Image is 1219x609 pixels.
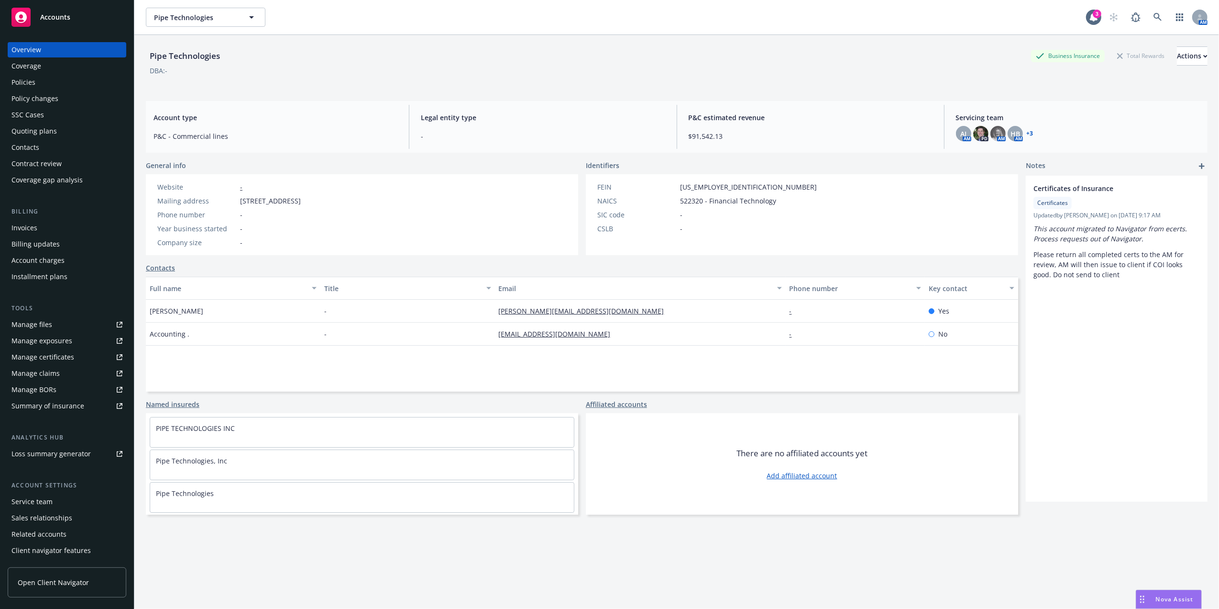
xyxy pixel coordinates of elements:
[8,527,126,542] a: Related accounts
[938,306,949,316] span: Yes
[680,196,776,206] span: 522320 - Financial Technology
[1177,46,1208,66] button: Actions
[240,210,242,220] span: -
[8,58,126,74] a: Coverage
[8,172,126,188] a: Coverage gap analysis
[938,329,947,339] span: No
[11,75,35,90] div: Policies
[11,350,74,365] div: Manage certificates
[8,304,126,313] div: Tools
[790,329,800,338] a: -
[8,207,126,216] div: Billing
[320,277,495,300] button: Title
[11,382,56,397] div: Manage BORs
[1170,8,1189,27] a: Switch app
[11,543,91,558] div: Client navigator features
[8,42,126,57] a: Overview
[11,494,53,509] div: Service team
[8,107,126,123] a: SSC Cases
[1136,590,1202,609] button: Nova Assist
[1148,8,1167,27] a: Search
[597,182,676,192] div: FEIN
[1196,160,1208,172] a: add
[11,559,53,575] div: Client access
[689,131,933,141] span: $91,542.13
[8,91,126,106] a: Policy changes
[11,237,60,252] div: Billing updates
[11,124,57,139] div: Quoting plans
[597,196,676,206] div: NAICS
[790,283,911,293] div: Phone number
[157,237,236,248] div: Company size
[11,269,67,284] div: Installment plans
[11,366,60,381] div: Manage claims
[990,126,1006,141] img: photo
[8,75,126,90] a: Policies
[956,113,1200,123] span: Servicing team
[240,182,242,192] a: -
[154,113,397,123] span: Account type
[18,577,89,587] span: Open Client Navigator
[499,306,672,316] a: [PERSON_NAME][EMAIL_ADDRESS][DOMAIN_NAME]
[1104,8,1123,27] a: Start snowing
[8,433,126,442] div: Analytics hub
[8,269,126,284] a: Installment plans
[8,510,126,526] a: Sales relationships
[1031,50,1105,62] div: Business Insurance
[1027,131,1033,136] a: +3
[11,446,91,462] div: Loss summary generator
[150,283,306,293] div: Full name
[157,196,236,206] div: Mailing address
[11,91,58,106] div: Policy changes
[736,448,868,459] span: There are no affiliated accounts yet
[146,160,186,170] span: General info
[790,306,800,316] a: -
[586,160,619,170] span: Identifiers
[8,333,126,349] span: Manage exposures
[8,446,126,462] a: Loss summary generator
[40,13,70,21] span: Accounts
[495,277,786,300] button: Email
[11,42,41,57] div: Overview
[146,50,224,62] div: Pipe Technologies
[11,156,62,171] div: Contract review
[156,489,214,498] a: Pipe Technologies
[1037,199,1068,207] span: Certificates
[11,333,72,349] div: Manage exposures
[767,471,837,481] a: Add affiliated account
[324,283,481,293] div: Title
[8,220,126,236] a: Invoices
[150,306,203,316] span: [PERSON_NAME]
[1156,595,1194,603] span: Nova Assist
[150,329,189,339] span: Accounting .
[8,398,126,414] a: Summary of insurance
[240,224,242,234] span: -
[1093,10,1101,18] div: 3
[150,66,167,76] div: DBA: -
[157,224,236,234] div: Year business started
[8,237,126,252] a: Billing updates
[8,140,126,155] a: Contacts
[11,398,84,414] div: Summary of insurance
[11,253,65,268] div: Account charges
[154,131,397,141] span: P&C - Commercial lines
[1177,47,1208,65] div: Actions
[8,253,126,268] a: Account charges
[586,399,647,409] a: Affiliated accounts
[8,543,126,558] a: Client navigator features
[11,107,44,123] div: SSC Cases
[689,113,933,123] span: P&C estimated revenue
[8,124,126,139] a: Quoting plans
[1112,50,1169,62] div: Total Rewards
[8,481,126,490] div: Account settings
[11,510,72,526] div: Sales relationships
[499,283,771,293] div: Email
[1033,211,1200,220] span: Updated by [PERSON_NAME] on [DATE] 9:17 AM
[156,424,235,433] a: PIPE TECHNOLOGIES INC
[157,210,236,220] div: Phone number
[154,12,237,23] span: Pipe Technologies
[11,220,37,236] div: Invoices
[11,317,52,332] div: Manage files
[1033,224,1189,243] em: This account migrated to Navigator from ecerts. Process requests out of Navigator.
[11,140,39,155] div: Contacts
